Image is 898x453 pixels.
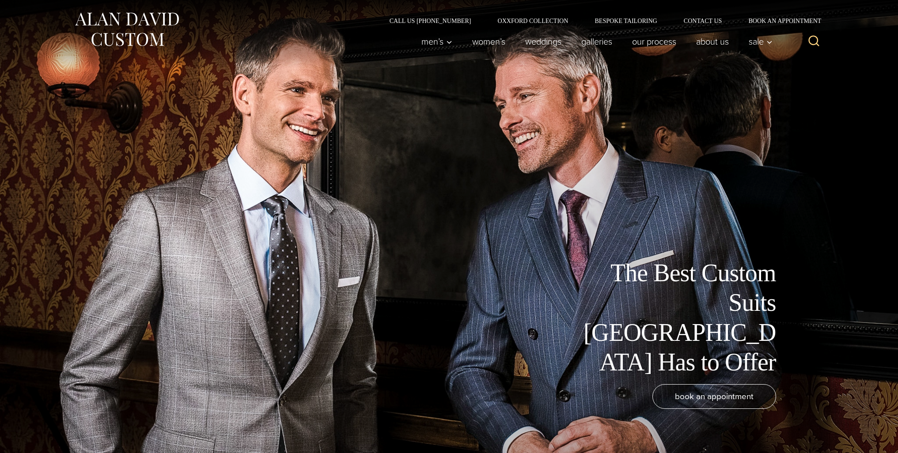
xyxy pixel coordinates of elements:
[686,33,739,50] a: About Us
[675,390,754,403] span: book an appointment
[74,10,180,49] img: Alan David Custom
[376,18,825,24] nav: Secondary Navigation
[671,18,735,24] a: Contact Us
[803,31,825,52] button: View Search Form
[581,18,670,24] a: Bespoke Tailoring
[577,258,776,377] h1: The Best Custom Suits [GEOGRAPHIC_DATA] Has to Offer
[735,18,824,24] a: Book an Appointment
[376,18,485,24] a: Call Us [PHONE_NUMBER]
[749,37,773,46] span: Sale
[462,33,515,50] a: Women’s
[571,33,622,50] a: Galleries
[652,384,776,409] a: book an appointment
[421,37,452,46] span: Men’s
[515,33,571,50] a: weddings
[411,33,777,50] nav: Primary Navigation
[484,18,581,24] a: Oxxford Collection
[622,33,686,50] a: Our Process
